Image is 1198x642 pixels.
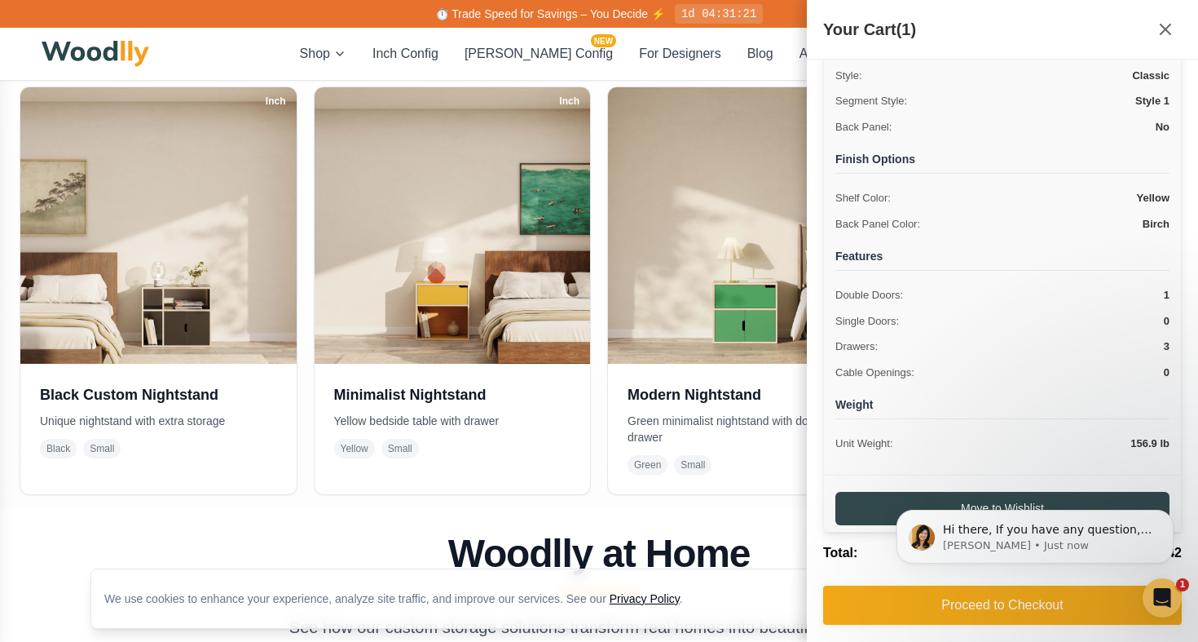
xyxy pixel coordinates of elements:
span: Total: [823,543,857,563]
span: Single Doors: [835,313,899,330]
img: Minimalist Nightstand [315,87,591,364]
span: Birch [1143,216,1169,232]
h3: Minimalist Nightstand [334,383,571,406]
button: For Designers [639,44,720,64]
span: Style: [835,68,862,84]
div: We use cookies to enhance your experience, analyze site traffic, and improve our services. See our . [104,591,696,607]
span: 1 [1176,578,1189,591]
span: Classic [1132,68,1169,84]
span: Back Panel Color: [835,216,920,232]
h3: Black Custom Nightstand [40,383,277,406]
span: 156.9 lb [1130,436,1169,452]
button: About Us [799,44,853,64]
h3: Modern Nightstand [628,383,865,406]
span: Yellow [1137,190,1169,206]
span: No [1156,119,1169,135]
span: Unit Weight: [835,436,893,452]
span: Cable Openings: [835,365,914,381]
iframe: Intercom notifications message [872,476,1198,598]
h4: Features [835,248,1169,271]
h4: Finish Options [835,151,1169,174]
a: Privacy Policy [610,592,680,605]
h2: Woodlly at Home [48,534,1150,573]
img: Black Custom Nightstand [20,87,297,364]
button: Shop [300,44,346,64]
span: Yellow [334,439,375,458]
img: Modern Nightstand [608,87,884,364]
span: ⏱️ Trade Speed for Savings – You Decide ⚡ [435,7,665,20]
span: Drawers: [835,339,878,355]
div: Inch [552,92,587,110]
span: 0 [1164,365,1169,381]
iframe: Intercom live chat [1143,578,1182,618]
button: Inch Config [372,44,438,64]
span: Green [628,455,667,475]
h2: Your Cart (1) [823,17,916,42]
button: Proceed to Checkout [823,586,1182,625]
span: 3 [1164,339,1169,355]
span: Back Panel: [835,119,892,135]
button: Move to Wishlist [835,492,1169,525]
span: 0 [1164,313,1169,330]
span: Small [674,455,711,475]
span: 1 [1164,287,1169,303]
button: [PERSON_NAME] ConfigNEW [465,44,613,64]
span: Small [381,439,419,458]
button: Blog [747,44,773,64]
h4: Weight [835,396,1169,419]
span: Style 1 [1135,93,1169,109]
span: Black [40,439,77,458]
span: Segment Style: [835,93,907,109]
img: Woodlly [42,41,149,67]
p: Green minimalist nightstand with door and drawer [628,413,865,445]
span: NEW [591,34,616,47]
p: Yellow bedside table with drawer [334,413,571,429]
span: Small [83,439,121,458]
div: Inch [258,92,293,110]
span: Double Doors: [835,287,903,303]
p: Unique nightstand with extra storage [40,413,277,429]
span: Shelf Color: [835,190,891,206]
div: 1d 04:31:21 [675,4,763,24]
